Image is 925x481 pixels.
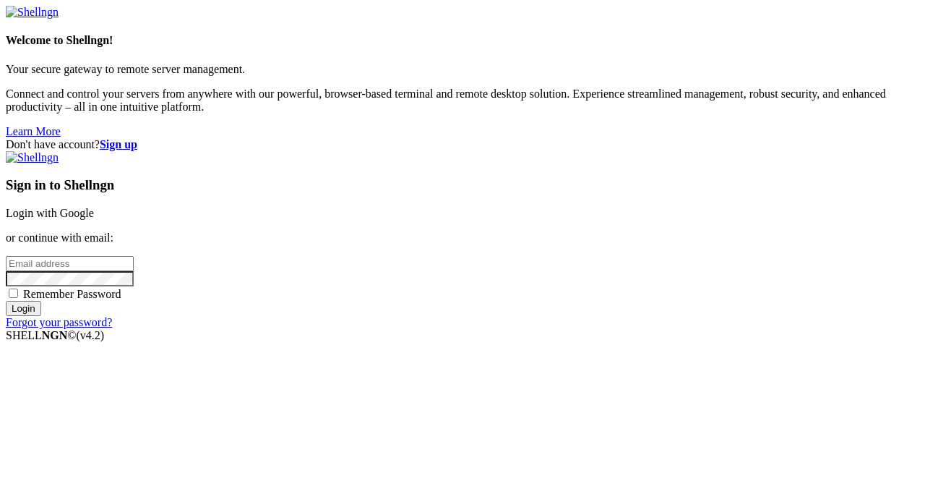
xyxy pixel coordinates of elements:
span: Remember Password [23,288,121,300]
a: Login with Google [6,207,94,219]
div: Don't have account? [6,138,919,151]
a: Forgot your password? [6,316,112,328]
h3: Sign in to Shellngn [6,177,919,193]
b: NGN [42,329,68,341]
span: 4.2.0 [77,329,105,341]
img: Shellngn [6,6,59,19]
p: or continue with email: [6,231,919,244]
input: Login [6,301,41,316]
input: Email address [6,256,134,271]
a: Sign up [100,138,137,150]
span: SHELL © [6,329,104,341]
img: Shellngn [6,151,59,164]
a: Learn More [6,125,61,137]
h4: Welcome to Shellngn! [6,34,919,47]
p: Connect and control your servers from anywhere with our powerful, browser-based terminal and remo... [6,88,919,114]
p: Your secure gateway to remote server management. [6,63,919,76]
input: Remember Password [9,289,18,298]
